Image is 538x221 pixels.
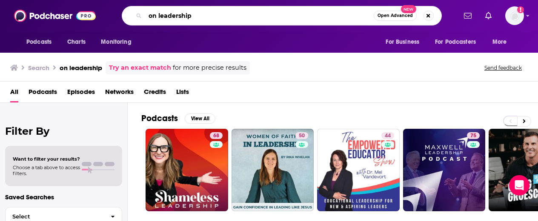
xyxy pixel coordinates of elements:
[176,85,189,102] a: Lists
[299,132,305,140] span: 50
[505,6,524,25] button: Show profile menu
[429,34,488,50] button: open menu
[29,85,57,102] a: Podcasts
[517,6,524,13] svg: Add a profile image
[6,214,104,219] span: Select
[13,164,80,176] span: Choose a tab above to access filters.
[380,34,430,50] button: open menu
[482,64,524,71] button: Send feedback
[109,63,171,73] a: Try an exact match
[461,8,475,23] a: Show notifications dropdown
[95,34,142,50] button: open menu
[20,34,63,50] button: open menu
[210,132,223,139] a: 68
[232,129,314,211] a: 50
[505,6,524,25] span: Logged in as hannah.bishop
[482,8,495,23] a: Show notifications dropdown
[403,129,486,211] a: 75
[101,36,131,48] span: Monitoring
[185,113,215,124] button: View All
[26,36,52,48] span: Podcasts
[13,156,80,162] span: Want to filter your results?
[486,34,518,50] button: open menu
[381,132,394,139] a: 44
[470,132,476,140] span: 75
[401,5,416,13] span: New
[505,6,524,25] img: User Profile
[378,14,413,18] span: Open Advanced
[141,113,178,124] h2: Podcasts
[509,175,529,195] div: Open Intercom Messenger
[385,132,391,140] span: 44
[374,11,417,21] button: Open AdvancedNew
[14,8,96,24] img: Podchaser - Follow, Share and Rate Podcasts
[105,85,134,102] a: Networks
[467,132,480,139] a: 75
[28,64,49,72] h3: Search
[10,85,18,102] a: All
[60,64,102,72] h3: on leadership
[62,34,91,50] a: Charts
[295,132,308,139] a: 50
[146,129,228,211] a: 68
[213,132,219,140] span: 68
[141,113,215,124] a: PodcastsView All
[5,193,122,201] p: Saved Searches
[67,36,86,48] span: Charts
[145,9,374,23] input: Search podcasts, credits, & more...
[386,36,419,48] span: For Business
[5,125,122,137] h2: Filter By
[173,63,246,73] span: for more precise results
[317,129,400,211] a: 44
[492,36,507,48] span: More
[122,6,442,25] div: Search podcasts, credits, & more...
[67,85,95,102] a: Episodes
[144,85,166,102] a: Credits
[435,36,476,48] span: For Podcasters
